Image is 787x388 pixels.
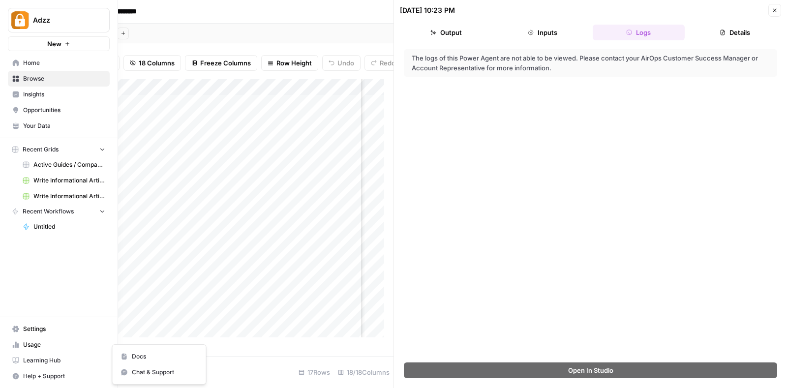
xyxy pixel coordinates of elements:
span: Insights [23,90,105,99]
button: Open In Studio [404,362,777,378]
div: 17 Rows [295,364,334,380]
div: [DATE] 10:23 PM [400,5,455,15]
span: Undo [337,58,354,68]
span: Write Informational Article (1) [33,192,105,201]
a: Untitled [18,219,110,235]
a: Your Data [8,118,110,134]
a: Write Informational Article [18,173,110,188]
div: 18/18 Columns [334,364,393,380]
span: Active Guides / Compact KW Strategy [33,160,105,169]
button: 18 Columns [123,55,181,71]
span: Learning Hub [23,356,105,365]
a: Learning Hub [8,353,110,368]
div: Help + Support [112,344,207,385]
span: Browse [23,74,105,83]
a: Home [8,55,110,71]
span: Freeze Columns [200,58,251,68]
a: Settings [8,321,110,337]
span: Untitled [33,222,105,231]
button: Output [400,25,492,40]
button: Recent Grids [8,142,110,157]
a: Browse [8,71,110,87]
a: Usage [8,337,110,353]
span: New [47,39,61,49]
span: Usage [23,340,105,349]
span: Chat & Support [132,368,198,377]
button: Details [689,25,781,40]
a: Docs [117,349,202,364]
span: Settings [23,325,105,333]
button: Chat & Support [117,364,202,380]
button: New [8,36,110,51]
button: Recent Workflows [8,204,110,219]
button: Undo [322,55,361,71]
span: Row Height [276,58,312,68]
span: Recent Grids [23,145,59,154]
button: Freeze Columns [185,55,257,71]
span: Opportunities [23,106,105,115]
span: Open In Studio [568,365,613,375]
span: Your Data [23,121,105,130]
span: Help + Support [23,372,105,381]
button: Row Height [261,55,318,71]
img: Adzz Logo [11,11,29,29]
span: Docs [132,352,198,361]
span: Adzz [33,15,92,25]
div: The logs of this Power Agent are not able to be viewed. Please contact your AirOps Customer Succe... [412,53,769,73]
a: Insights [8,87,110,102]
button: Redo [364,55,402,71]
span: 18 Columns [139,58,175,68]
button: Inputs [496,25,589,40]
button: Logs [593,25,685,40]
span: Home [23,59,105,67]
a: Active Guides / Compact KW Strategy [18,157,110,173]
button: Workspace: Adzz [8,8,110,32]
span: Redo [380,58,395,68]
a: Opportunities [8,102,110,118]
span: Recent Workflows [23,207,74,216]
button: Help + Support [8,368,110,384]
span: Write Informational Article [33,176,105,185]
a: Write Informational Article (1) [18,188,110,204]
